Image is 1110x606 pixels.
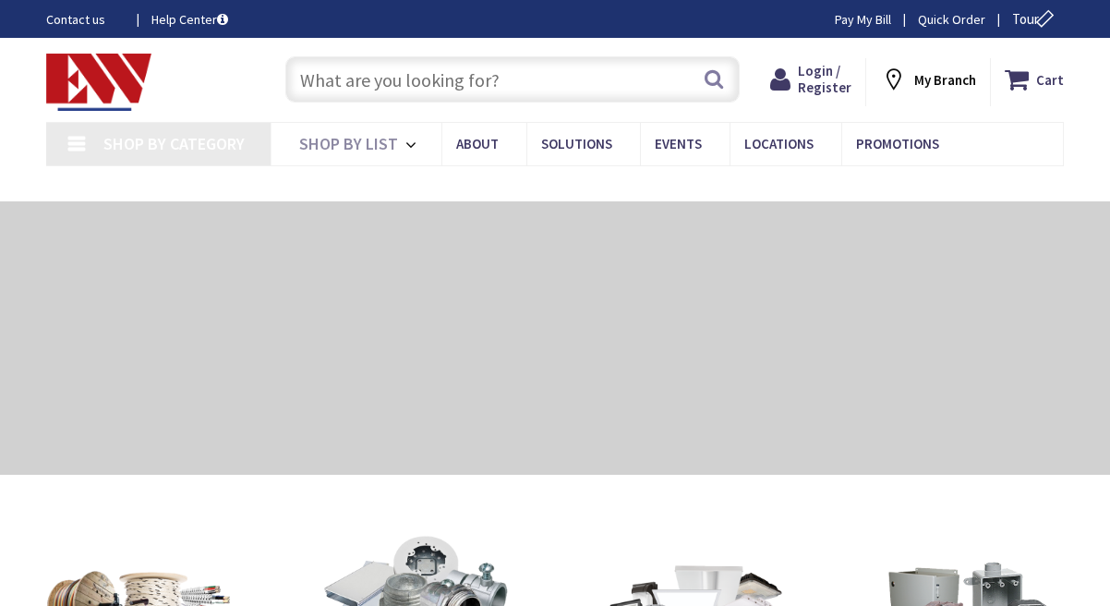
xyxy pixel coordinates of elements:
[655,135,702,152] span: Events
[1005,63,1064,96] a: Cart
[1036,63,1064,96] strong: Cart
[46,10,122,29] a: Contact us
[299,133,398,154] span: Shop By List
[881,63,976,96] div: My Branch
[541,135,612,152] span: Solutions
[151,10,228,29] a: Help Center
[285,56,740,103] input: What are you looking for?
[46,54,151,111] img: Electrical Wholesalers, Inc.
[770,63,851,96] a: Login / Register
[914,71,976,89] strong: My Branch
[835,10,891,29] a: Pay My Bill
[103,133,245,154] span: Shop By Category
[918,10,985,29] a: Quick Order
[798,62,851,96] span: Login / Register
[744,135,814,152] span: Locations
[1012,10,1059,28] span: Tour
[456,135,499,152] span: About
[856,135,939,152] span: Promotions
